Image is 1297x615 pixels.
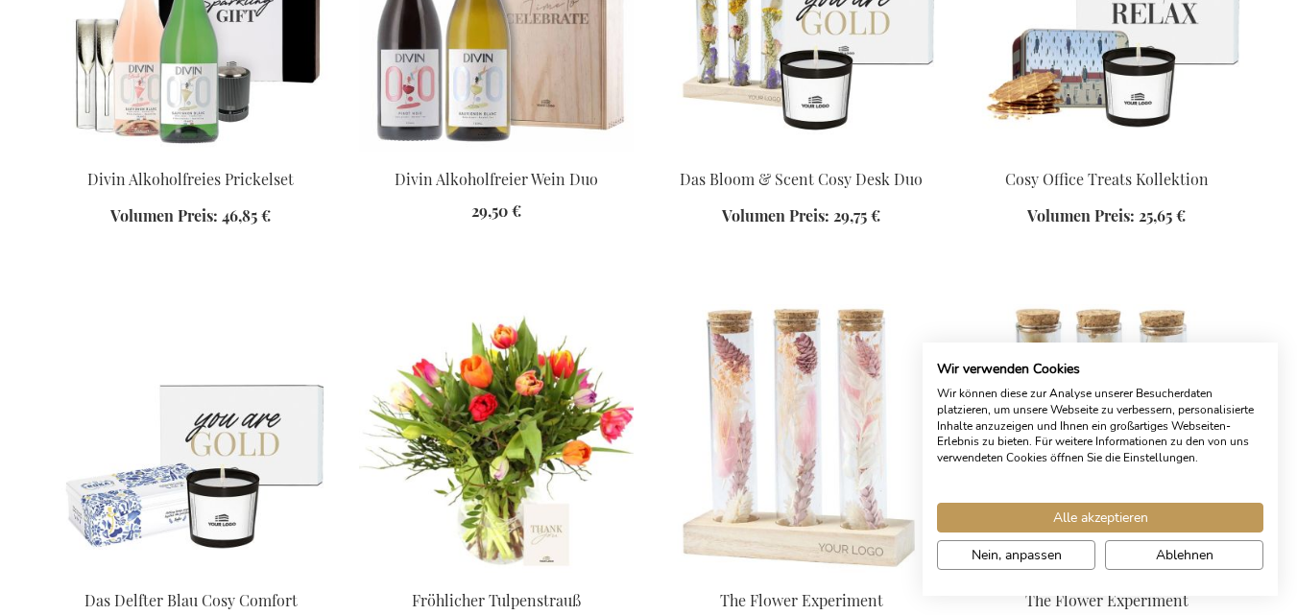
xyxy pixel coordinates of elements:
[972,545,1062,565] span: Nein, anpassen
[1105,540,1263,570] button: Alle verweigern cookies
[937,503,1263,532] button: Akzeptieren Sie alle cookies
[395,169,598,189] a: Divin Alkoholfreier Wein Duo
[54,304,328,573] img: Delft's Cosy Comfort Gift Set
[1139,205,1186,225] span: 25,65 €
[87,169,294,189] a: Divin Alkoholfreies Prickelset
[664,144,939,162] a: The Bloom & Scent Cosy Desk Duo
[222,205,271,225] span: 46,85 €
[970,304,1244,573] img: The Flower Experiment Gift Box - Black & White
[1156,545,1213,565] span: Ablehnen
[471,201,521,221] span: 29,50 €
[680,169,923,189] a: Das Bloom & Scent Cosy Desk Duo
[359,144,634,162] a: Divin Non-Alcoholic Wine Duo Divin Alkoholfreier Wein Duo
[1027,205,1186,227] a: Volumen Preis: 25,65 €
[110,205,271,227] a: Volumen Preis: 46,85 €
[970,144,1244,162] a: Cosy Office Treats Collection
[664,565,939,583] a: The Flower Experiment Gift Box - Pink Blush
[937,540,1095,570] button: cookie Einstellungen anpassen
[1053,508,1148,528] span: Alle akzeptieren
[833,205,880,225] span: 29,75 €
[1005,169,1209,189] a: Cosy Office Treats Kollektion
[359,565,634,583] a: Cheerful Tulip Flower Bouquet
[664,304,939,573] img: The Flower Experiment Gift Box - Pink Blush
[54,565,328,583] a: Delft's Cosy Comfort Gift Set
[110,205,218,225] span: Volumen Preis:
[1027,205,1135,225] span: Volumen Preis:
[359,304,634,573] img: Cheerful Tulip Flower Bouquet
[54,144,328,162] a: Divin Non-Alcoholic Sparkling Set Divin Alkoholfreies Prickelset
[937,361,1263,378] h2: Wir verwenden Cookies
[722,205,829,225] span: Volumen Preis:
[412,590,581,610] a: Fröhlicher Tulpenstrauß
[722,205,880,227] a: Volumen Preis: 29,75 €
[937,386,1263,466] p: Wir können diese zur Analyse unserer Besucherdaten platzieren, um unsere Webseite zu verbessern, ...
